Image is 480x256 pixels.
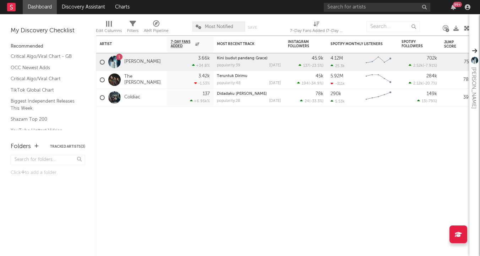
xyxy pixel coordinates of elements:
[331,92,341,96] div: 290k
[127,27,138,35] div: Filters
[302,82,309,86] span: 194
[297,81,323,86] div: ( )
[331,74,343,78] div: 5.92M
[11,127,78,135] a: YouTube Hottest Videos
[50,145,85,148] button: Tracked Artists(3)
[11,27,85,35] div: My Discovery Checklist
[124,59,161,65] a: [PERSON_NAME]
[11,42,85,51] div: Recommended
[11,142,31,151] div: Folders
[217,81,241,85] div: popularity: 48
[310,82,322,86] span: -34.9 %
[427,56,437,61] div: 702k
[124,74,164,86] a: The [PERSON_NAME]
[192,63,210,68] div: +34.8 %
[96,27,122,35] div: Edit Columns
[331,42,384,46] div: Spotify Monthly Listeners
[427,92,437,96] div: 149k
[402,40,426,48] div: Spotify Followers
[427,99,436,103] span: -79 %
[312,56,323,61] div: 45.9k
[11,115,78,123] a: Shazam Top 200
[362,89,394,107] svg: Chart title
[198,56,210,61] div: 3.66k
[127,18,138,38] div: Filters
[11,169,85,177] div: Click to add a folder.
[217,56,281,60] div: Kini (sudut pandang Grace)
[331,56,343,61] div: 4.12M
[194,81,210,86] div: -1.53 %
[331,64,345,68] div: 25.3k
[217,92,267,96] a: Didadaku [PERSON_NAME]
[444,40,462,49] div: Jump Score
[444,76,473,84] div: 78.6
[444,93,473,102] div: 39.8
[324,3,430,12] input: Search for artists
[422,99,426,103] span: 13
[290,27,343,35] div: 7-Day Fans Added (7-Day Fans Added)
[124,94,140,100] a: Coldiac
[269,99,281,103] div: [DATE]
[299,63,323,68] div: ( )
[300,99,323,103] div: ( )
[217,92,281,96] div: Didadaku Ada Kamu
[217,56,267,60] a: Kini (sudut pandang Grace)
[96,18,122,38] div: Edit Columns
[316,74,323,78] div: 45k
[426,74,437,78] div: 284k
[409,63,437,68] div: ( )
[310,64,322,68] span: -23.5 %
[303,64,309,68] span: 137
[288,40,313,48] div: Instagram Followers
[453,2,462,7] div: 99 +
[11,155,85,165] input: Search for folders...
[305,99,309,103] span: 24
[11,86,78,94] a: TikTok Global Chart
[144,18,169,38] div: A&R Pipeline
[11,75,78,83] a: Critical Algo/Viral Chart
[171,40,193,48] span: 7-Day Fans Added
[217,74,281,78] div: Teruntuk Dirimu
[331,81,345,86] div: -311k
[198,74,210,78] div: 3.42k
[217,42,270,46] div: Most Recent Track
[269,81,281,85] div: [DATE]
[217,74,247,78] a: Teruntuk Dirimu
[444,58,473,66] div: 75.2
[11,64,78,72] a: OCC Newest Adds
[248,26,257,29] button: Save
[100,42,153,46] div: Artist
[413,82,422,86] span: 2.12k
[362,53,394,71] svg: Chart title
[331,99,345,104] div: 5.53k
[11,97,78,112] a: Biggest Independent Releases This Week
[469,67,478,109] div: [PERSON_NAME]
[190,99,210,103] div: +6.95k %
[362,71,394,89] svg: Chart title
[366,21,420,32] input: Search...
[269,64,281,67] div: [DATE]
[217,99,240,103] div: popularity: 28
[316,92,323,96] div: 78k
[451,4,456,10] button: 99+
[205,24,233,29] span: Most Notified
[409,81,437,86] div: ( )
[413,64,423,68] span: 2.52k
[11,53,78,60] a: Critical Algo/Viral Chart - GB
[290,18,343,38] div: 7-Day Fans Added (7-Day Fans Added)
[144,27,169,35] div: A&R Pipeline
[203,92,210,96] div: 137
[417,99,437,103] div: ( )
[310,99,322,103] span: -33.3 %
[424,64,436,68] span: -7.91 %
[424,82,436,86] span: -20.7 %
[217,64,240,67] div: popularity: 39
